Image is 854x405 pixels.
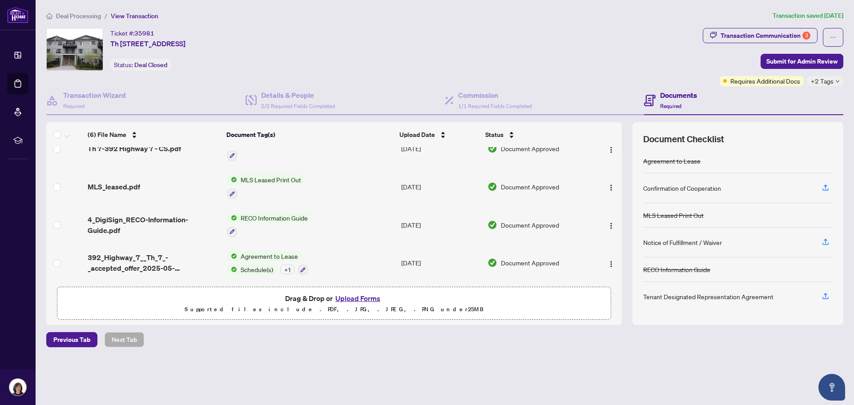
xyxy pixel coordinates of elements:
[643,183,721,193] div: Confirmation of Cooperation
[110,28,154,38] div: Ticket #:
[721,28,810,43] div: Transaction Communication
[643,210,704,220] div: MLS Leased Print Out
[761,54,843,69] button: Submit for Admin Review
[261,103,335,109] span: 2/2 Required Fields Completed
[227,251,308,275] button: Status IconAgreement to LeaseStatus IconSchedule(s)+1
[398,244,484,282] td: [DATE]
[608,146,615,153] img: Logo
[47,28,103,70] img: IMG-N12125287_1.jpg
[285,293,383,304] span: Drag & Drop or
[811,76,834,86] span: +2 Tags
[88,130,126,140] span: (6) File Name
[237,265,277,274] span: Schedule(s)
[398,168,484,206] td: [DATE]
[261,90,335,100] h4: Details & People
[604,256,618,270] button: Logo
[458,90,532,100] h4: Commission
[227,213,237,223] img: Status Icon
[773,11,843,21] article: Transaction saved [DATE]
[487,182,497,192] img: Document Status
[111,12,158,20] span: View Transaction
[110,38,185,49] span: Th [STREET_ADDRESS]
[134,61,167,69] span: Deal Closed
[643,265,710,274] div: RECO Information Guide
[482,122,589,147] th: Status
[223,122,396,147] th: Document Tag(s)
[237,213,311,223] span: RECO Information Guide
[134,29,154,37] span: 35981
[227,137,342,161] button: Status IconCommission Statement Sent to Listing Brokerage
[53,333,90,347] span: Previous Tab
[88,143,181,154] span: Th 7-392 Highway 7 - CS.pdf
[88,181,140,192] span: MLS_leased.pdf
[88,252,220,273] span: 392_Highway_7__Th_7_-_accepted_offer_2025-05-09_11_49_17.pdf
[487,258,497,268] img: Document Status
[84,122,223,147] th: (6) File Name
[643,237,722,247] div: Notice of Fulfillment / Waiver
[110,59,171,71] div: Status:
[458,103,532,109] span: 1/1 Required Fields Completed
[643,156,701,166] div: Agreement to Lease
[399,130,435,140] span: Upload Date
[604,141,618,156] button: Logo
[608,261,615,268] img: Logo
[63,90,126,100] h4: Transaction Wizard
[57,287,611,320] span: Drag & Drop orUpload FormsSupported files include .PDF, .JPG, .JPEG, .PNG under25MB
[7,7,28,23] img: logo
[660,103,681,109] span: Required
[105,332,144,347] button: Next Tab
[730,76,800,86] span: Requires Additional Docs
[802,32,810,40] div: 3
[237,175,305,184] span: MLS Leased Print Out
[9,379,26,396] img: Profile Icon
[280,265,294,274] div: + 1
[227,175,237,184] img: Status Icon
[660,90,697,100] h4: Documents
[227,213,311,237] button: Status IconRECO Information Guide
[643,133,724,145] span: Document Checklist
[608,184,615,191] img: Logo
[46,13,52,19] span: home
[398,130,484,168] td: [DATE]
[237,251,302,261] span: Agreement to Lease
[501,258,559,268] span: Document Approved
[333,293,383,304] button: Upload Forms
[88,214,220,236] span: 4_DigiSign_RECO-Information-Guide.pdf
[398,206,484,244] td: [DATE]
[703,28,818,43] button: Transaction Communication3
[608,222,615,229] img: Logo
[501,220,559,230] span: Document Approved
[604,180,618,194] button: Logo
[56,12,101,20] span: Deal Processing
[485,130,504,140] span: Status
[501,144,559,153] span: Document Approved
[643,292,773,301] div: Tenant Designated Representation Agreement
[766,54,838,68] span: Submit for Admin Review
[46,332,97,347] button: Previous Tab
[105,11,107,21] li: /
[835,79,840,84] span: down
[604,218,618,232] button: Logo
[227,175,305,199] button: Status IconMLS Leased Print Out
[501,182,559,192] span: Document Approved
[396,122,482,147] th: Upload Date
[227,265,237,274] img: Status Icon
[63,103,85,109] span: Required
[487,220,497,230] img: Document Status
[818,374,845,401] button: Open asap
[63,304,605,315] p: Supported files include .PDF, .JPG, .JPEG, .PNG under 25 MB
[227,251,237,261] img: Status Icon
[487,144,497,153] img: Document Status
[830,34,836,40] span: ellipsis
